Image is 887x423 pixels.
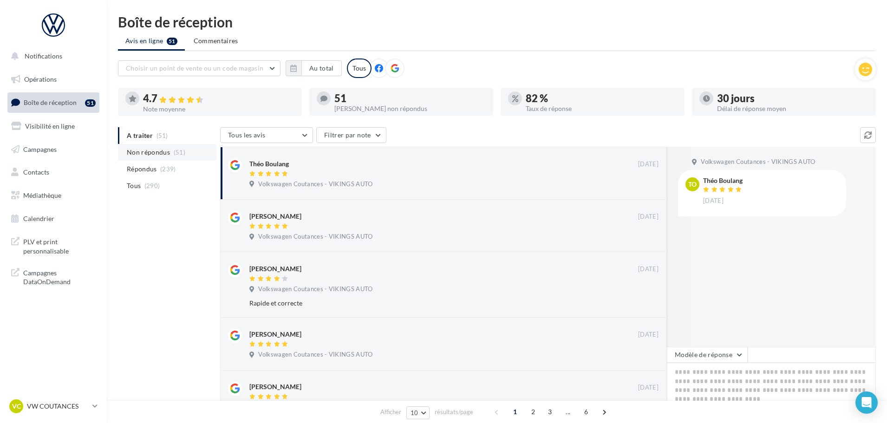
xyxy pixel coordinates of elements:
div: Note moyenne [143,106,294,112]
div: Boîte de réception [118,15,876,29]
button: Notifications [6,46,98,66]
span: Volkswagen Coutances - VIKINGS AUTO [258,233,372,241]
span: [DATE] [638,384,659,392]
span: [DATE] [703,197,724,205]
button: Au total [301,60,342,76]
span: Volkswagen Coutances - VIKINGS AUTO [258,180,372,189]
a: Opérations [6,70,101,89]
div: Taux de réponse [526,105,677,112]
a: Boîte de réception51 [6,92,101,112]
span: VC [12,402,21,411]
div: Rapide et correcte [249,299,598,308]
div: Open Intercom Messenger [855,391,878,414]
span: Tous les avis [228,131,266,139]
span: Campagnes DataOnDemand [23,267,96,286]
span: Commentaires [194,36,238,46]
span: Opérations [24,75,57,83]
span: (51) [174,149,185,156]
div: [PERSON_NAME] [249,212,301,221]
button: Au total [286,60,342,76]
span: 10 [411,409,418,416]
span: [DATE] [638,160,659,169]
div: [PERSON_NAME] [249,382,301,391]
span: Volkswagen Coutances - VIKINGS AUTO [258,285,372,293]
span: [DATE] [638,213,659,221]
span: Notifications [25,52,62,60]
div: 51 [85,99,96,107]
button: 10 [406,406,430,419]
div: 82 % [526,93,677,104]
span: 1 [508,404,522,419]
span: Boîte de réception [24,98,77,106]
span: PLV et print personnalisable [23,235,96,255]
span: Afficher [380,408,401,416]
span: 6 [579,404,594,419]
div: Théo Boulang [249,159,289,169]
span: 2 [526,404,541,419]
p: VW COUTANCES [27,402,89,411]
div: 51 [334,93,486,104]
span: Médiathèque [23,191,61,199]
span: Volkswagen Coutances - VIKINGS AUTO [258,351,372,359]
a: VC VW COUTANCES [7,397,99,415]
div: Tous [347,59,372,78]
a: Campagnes [6,140,101,159]
span: Non répondus [127,148,170,157]
a: Médiathèque [6,186,101,205]
a: Campagnes DataOnDemand [6,263,101,290]
span: Calendrier [23,215,54,222]
span: Volkswagen Coutances - VIKINGS AUTO [701,158,815,166]
button: Choisir un point de vente ou un code magasin [118,60,280,76]
button: Modèle de réponse [667,347,748,363]
span: Tous [127,181,141,190]
span: résultats/page [435,408,473,416]
span: (290) [144,182,160,189]
a: Calendrier [6,209,101,228]
div: Théo Boulang [703,177,744,184]
a: PLV et print personnalisable [6,232,101,259]
button: Tous les avis [220,127,313,143]
a: Contacts [6,163,101,182]
div: 30 jours [717,93,868,104]
span: To [688,180,697,189]
span: (239) [160,165,176,173]
span: [DATE] [638,331,659,339]
div: [PERSON_NAME] [249,330,301,339]
div: [PERSON_NAME] [249,264,301,273]
span: Choisir un point de vente ou un code magasin [126,64,263,72]
div: [PERSON_NAME] non répondus [334,105,486,112]
span: Campagnes [23,145,57,153]
div: Délai de réponse moyen [717,105,868,112]
a: Visibilité en ligne [6,117,101,136]
span: Contacts [23,168,49,176]
div: 4.7 [143,93,294,104]
button: Filtrer par note [316,127,386,143]
span: Répondus [127,164,157,174]
span: Visibilité en ligne [25,122,75,130]
span: 3 [542,404,557,419]
span: ... [561,404,575,419]
span: [DATE] [638,265,659,273]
